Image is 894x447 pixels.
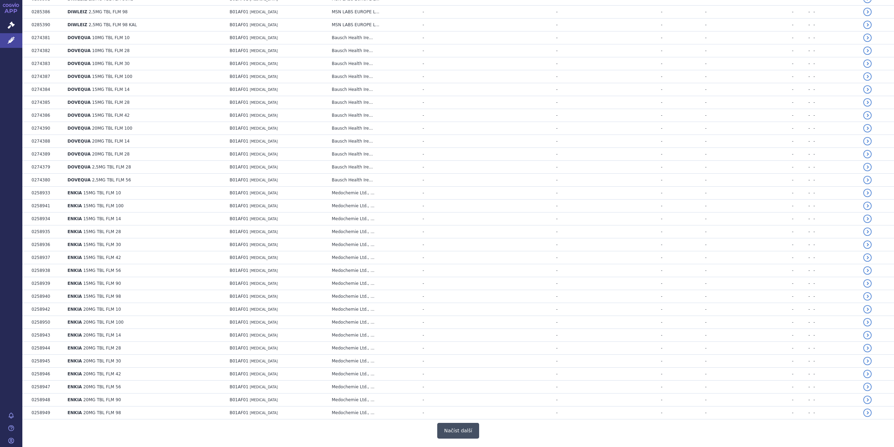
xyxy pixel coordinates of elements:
span: [MEDICAL_DATA] [250,152,278,156]
td: 0258935 [28,225,64,238]
span: B01AF01 [229,100,248,105]
td: - [706,148,793,161]
span: [MEDICAL_DATA] [250,243,278,247]
td: - [558,57,662,70]
td: - [706,251,793,264]
span: ENKIA [67,229,82,234]
td: - [419,238,460,251]
td: - [793,251,810,264]
td: - [810,225,860,238]
td: - [793,122,810,135]
td: - [460,70,558,83]
span: 15MG TBL FLM 100 [83,203,123,208]
td: - [706,174,793,187]
span: [MEDICAL_DATA] [250,88,278,92]
span: [MEDICAL_DATA] [250,230,278,234]
span: B01AF01 [229,152,248,157]
span: 15MG TBL FLM 28 [92,100,130,105]
td: - [558,161,662,174]
td: - [460,6,558,19]
td: - [706,264,793,277]
td: - [793,57,810,70]
a: detail [863,396,872,404]
span: DOVEQUA [67,87,90,92]
a: detail [863,202,872,210]
span: B01AF01 [229,242,248,247]
td: 0274387 [28,70,64,83]
span: B01AF01 [229,178,248,182]
a: detail [863,98,872,107]
td: 0274389 [28,148,64,161]
td: - [460,96,558,109]
td: - [558,135,662,148]
td: - [419,31,460,44]
td: 0258941 [28,200,64,212]
td: - [706,31,793,44]
td: - [662,19,707,31]
span: 2,5MG TBL FLM 28 [92,165,131,170]
td: - [810,148,860,161]
td: - [662,174,707,187]
td: - [662,238,707,251]
a: detail [863,215,872,223]
a: detail [863,305,872,313]
td: - [793,238,810,251]
a: detail [863,383,872,391]
span: [MEDICAL_DATA] [250,114,278,117]
td: 0285386 [28,6,64,19]
span: [MEDICAL_DATA] [250,256,278,260]
span: 15MG TBL FLM 42 [83,255,121,260]
a: detail [863,8,872,16]
span: B01AF01 [229,48,248,53]
td: - [419,187,460,200]
td: 0274379 [28,161,64,174]
td: - [662,212,707,225]
span: DOVEQUA [67,113,90,118]
td: Bausch Health Ire... [328,57,419,70]
td: Bausch Health Ire... [328,96,419,109]
td: - [419,122,460,135]
td: - [793,212,810,225]
td: - [706,212,793,225]
td: - [706,44,793,57]
td: Bausch Health Ire... [328,44,419,57]
span: B01AF01 [229,165,248,170]
td: Medochemie Ltd., ... [328,251,419,264]
td: - [793,70,810,83]
td: 0274380 [28,174,64,187]
td: 0258938 [28,264,64,277]
td: - [793,44,810,57]
span: DOVEQUA [67,61,90,66]
td: 0274381 [28,31,64,44]
td: - [793,135,810,148]
a: detail [863,279,872,288]
td: - [810,174,860,187]
td: Medochemie Ltd., ... [328,200,419,212]
span: 15MG TBL FLM 100 [92,74,132,79]
td: - [460,225,558,238]
span: B01AF01 [229,255,248,260]
td: - [662,109,707,122]
span: [MEDICAL_DATA] [250,49,278,53]
td: - [460,238,558,251]
span: [MEDICAL_DATA] [250,178,278,182]
td: - [793,161,810,174]
td: - [460,44,558,57]
span: 20MG TBL FLM 14 [92,139,130,144]
td: - [558,19,662,31]
span: [MEDICAL_DATA] [250,36,278,40]
td: - [706,19,793,31]
td: - [793,148,810,161]
td: - [706,83,793,96]
span: B01AF01 [229,9,248,14]
td: - [558,109,662,122]
td: - [793,96,810,109]
td: - [460,212,558,225]
span: 15MG TBL FLM 10 [83,190,121,195]
a: detail [863,228,872,236]
td: - [810,200,860,212]
td: - [662,83,707,96]
span: B01AF01 [229,22,248,27]
td: Bausch Health Ire... [328,122,419,135]
td: 0285390 [28,19,64,31]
